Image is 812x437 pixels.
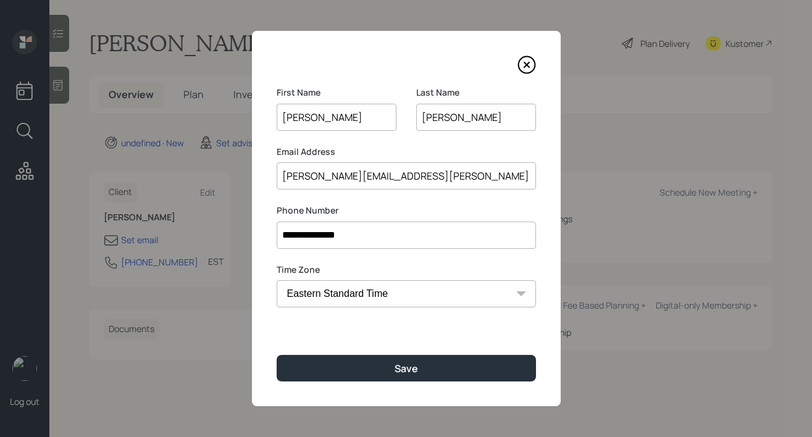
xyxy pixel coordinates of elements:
label: First Name [277,86,396,99]
label: Email Address [277,146,536,158]
label: Time Zone [277,264,536,276]
label: Phone Number [277,204,536,217]
button: Save [277,355,536,381]
div: Save [395,362,418,375]
label: Last Name [416,86,536,99]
